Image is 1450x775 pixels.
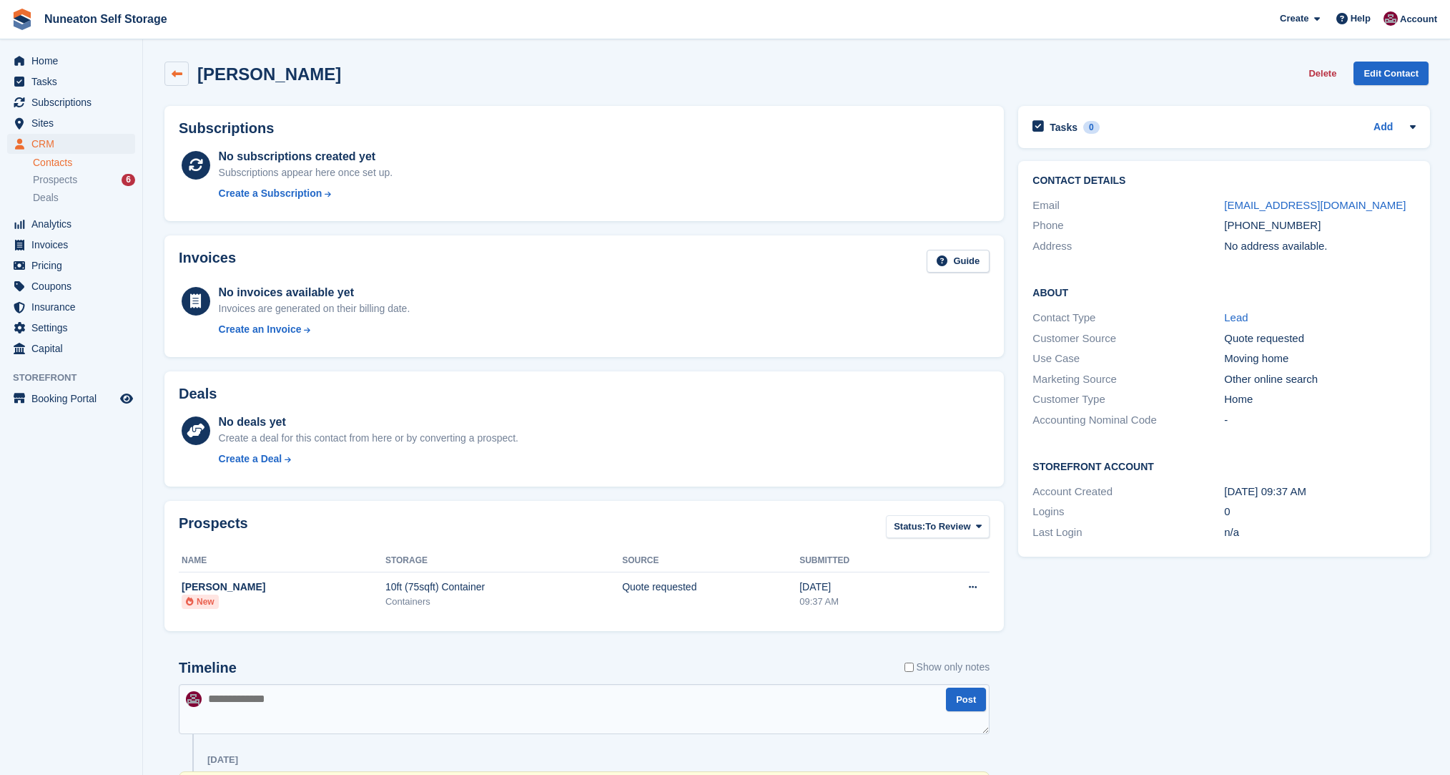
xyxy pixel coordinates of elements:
[179,550,385,572] th: Name
[1032,371,1224,388] div: Marketing Source
[1032,331,1224,347] div: Customer Source
[7,134,135,154] a: menu
[13,371,142,385] span: Storefront
[904,660,990,675] label: Show only notes
[219,431,518,446] div: Create a deal for this contact from here or by converting a prospect.
[31,134,117,154] span: CRM
[7,214,135,234] a: menu
[1384,11,1398,26] img: Chris Palmer
[385,595,622,609] div: Containers
[31,235,117,255] span: Invoices
[799,550,918,572] th: Submitted
[219,186,322,201] div: Create a Subscription
[1224,218,1416,234] div: [PHONE_NUMBER]
[179,660,237,676] h2: Timeline
[7,255,135,276] a: menu
[219,284,410,301] div: No invoices available yet
[33,191,59,205] span: Deals
[179,250,236,273] h2: Invoices
[179,120,990,137] h2: Subscriptions
[1373,120,1393,136] a: Add
[799,580,918,595] div: [DATE]
[1224,484,1416,500] div: [DATE] 09:37 AM
[7,235,135,255] a: menu
[7,389,135,409] a: menu
[1224,311,1248,323] a: Lead
[1400,12,1437,26] span: Account
[1280,11,1308,26] span: Create
[31,297,117,317] span: Insurance
[219,452,282,467] div: Create a Deal
[1050,121,1077,134] h2: Tasks
[1032,238,1224,255] div: Address
[385,550,622,572] th: Storage
[33,190,135,205] a: Deals
[622,550,799,572] th: Source
[31,51,117,71] span: Home
[118,390,135,407] a: Preview store
[219,322,302,337] div: Create an Invoice
[11,9,33,30] img: stora-icon-8386f47178a22dfd0bd8f6a31ec36ba5ce8667c1dd55bd0f319d3a0aa187defe.svg
[1224,412,1416,429] div: -
[179,515,248,542] h2: Prospects
[1032,218,1224,234] div: Phone
[7,297,135,317] a: menu
[7,338,135,359] a: menu
[1032,310,1224,326] div: Contact Type
[182,595,219,609] li: New
[31,92,117,112] span: Subscriptions
[1224,371,1416,388] div: Other online search
[33,156,135,170] a: Contacts
[1032,525,1224,541] div: Last Login
[1224,525,1416,541] div: n/a
[385,580,622,595] div: 10ft (75sqft) Container
[197,64,341,84] h2: [PERSON_NAME]
[1351,11,1371,26] span: Help
[622,580,799,595] div: Quote requested
[1032,391,1224,408] div: Customer Type
[179,386,217,402] h2: Deals
[946,688,986,711] button: Post
[799,595,918,609] div: 09:37 AM
[927,250,990,273] a: Guide
[1032,351,1224,367] div: Use Case
[886,515,990,539] button: Status: To Review
[219,186,393,201] a: Create a Subscription
[31,255,117,276] span: Pricing
[33,172,135,187] a: Prospects 6
[1083,121,1100,134] div: 0
[1032,484,1224,500] div: Account Created
[182,580,385,595] div: [PERSON_NAME]
[1224,331,1416,347] div: Quote requested
[31,338,117,359] span: Capital
[219,165,393,180] div: Subscriptions appear here once set up.
[122,174,135,186] div: 6
[7,276,135,296] a: menu
[1032,504,1224,520] div: Logins
[904,660,914,675] input: Show only notes
[31,72,117,92] span: Tasks
[186,691,202,707] img: Chris Palmer
[1032,412,1224,429] div: Accounting Nominal Code
[207,754,238,766] div: [DATE]
[39,7,173,31] a: Nuneaton Self Storage
[7,113,135,133] a: menu
[219,452,518,467] a: Create a Deal
[31,276,117,296] span: Coupons
[31,389,117,409] span: Booking Portal
[7,51,135,71] a: menu
[7,72,135,92] a: menu
[1032,198,1224,214] div: Email
[1032,459,1416,473] h2: Storefront Account
[1224,391,1416,408] div: Home
[219,148,393,165] div: No subscriptions created yet
[219,414,518,431] div: No deals yet
[219,322,410,337] a: Create an Invoice
[1224,351,1416,367] div: Moving home
[1224,199,1406,211] a: [EMAIL_ADDRESS][DOMAIN_NAME]
[1032,175,1416,187] h2: Contact Details
[1224,504,1416,520] div: 0
[7,92,135,112] a: menu
[925,520,970,534] span: To Review
[1032,285,1416,299] h2: About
